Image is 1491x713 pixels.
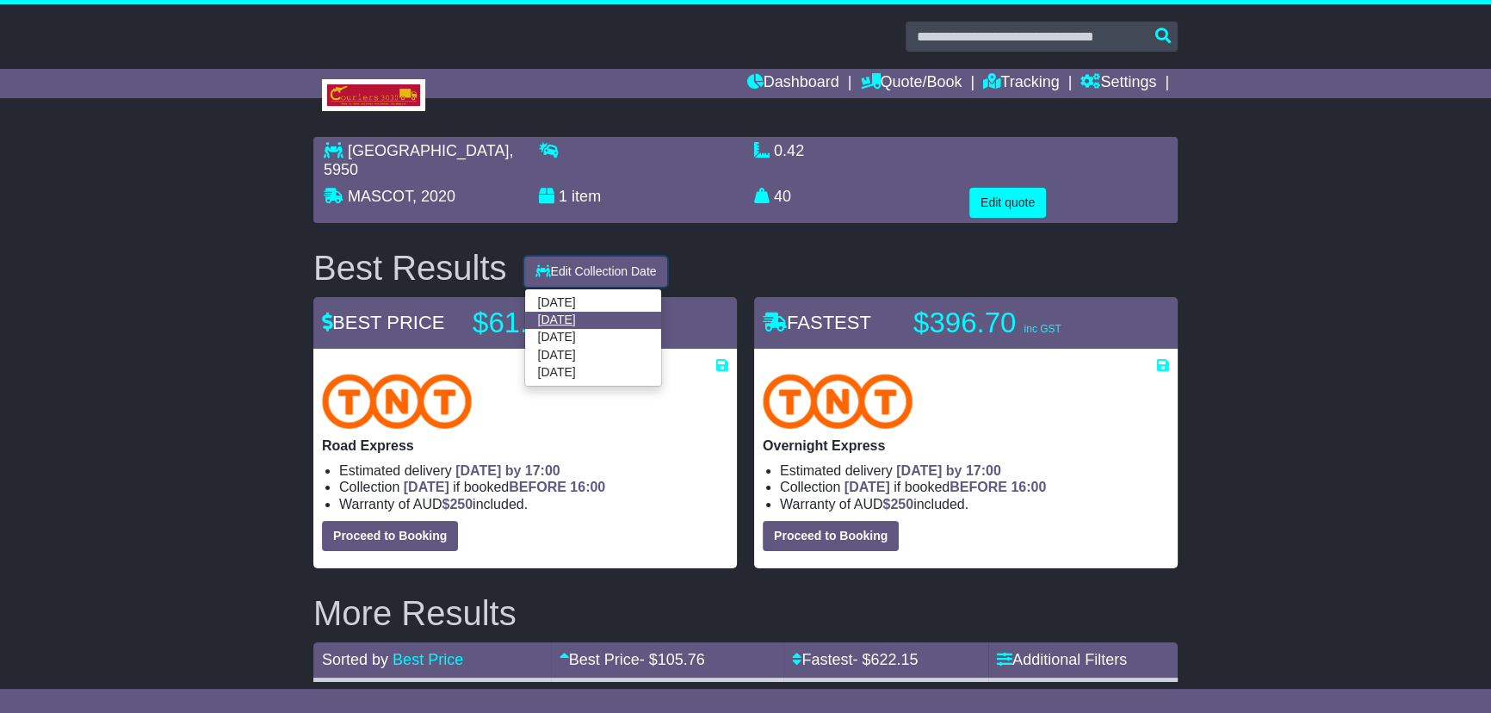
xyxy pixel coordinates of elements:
p: $61.81 [473,306,688,340]
span: - $ [852,651,918,668]
li: Warranty of AUD included. [339,496,728,512]
a: Best Price [393,651,463,668]
a: Dashboard [747,69,839,98]
span: 250 [449,497,473,512]
a: Best Price- $105.76 [560,651,705,668]
span: [DATE] [844,480,890,494]
a: Additional Filters [997,651,1127,668]
span: BEFORE [509,480,566,494]
span: 40 [774,188,791,205]
a: Quote/Book [860,69,962,98]
li: Collection [780,479,1169,495]
span: - $ [640,651,705,668]
p: $396.70 [913,306,1129,340]
span: 1 [559,188,567,205]
a: Fastest- $622.15 [792,651,918,668]
a: [DATE] [525,294,661,311]
p: Overnight Express [763,437,1169,454]
li: Estimated delivery [780,462,1169,479]
a: Tracking [983,69,1059,98]
p: Road Express [322,437,728,454]
span: 16:00 [1011,480,1046,494]
span: if booked [844,480,1046,494]
a: [DATE] [525,312,661,329]
span: [DATE] by 17:00 [455,463,560,478]
span: , 2020 [412,188,455,205]
span: FASTEST [763,312,871,333]
span: [GEOGRAPHIC_DATA] [348,142,509,159]
span: Sorted by [322,651,388,668]
h2: More Results [313,594,1178,632]
span: item [572,188,601,205]
span: $ [442,497,473,512]
span: 16:00 [570,480,605,494]
span: 105.76 [658,651,705,668]
span: BEFORE [950,480,1007,494]
img: TNT Domestic: Overnight Express [763,374,913,429]
button: Edit quote [969,188,1046,218]
span: [DATE] by 17:00 [896,463,1001,478]
span: BEST PRICE [322,312,444,333]
a: Settings [1080,69,1156,98]
span: 0.42 [774,142,804,159]
span: , 5950 [324,142,513,178]
button: Proceed to Booking [322,521,458,551]
span: [DATE] [404,480,449,494]
span: MASCOT [348,188,412,205]
a: [DATE] [525,364,661,381]
div: Best Results [305,249,516,287]
a: [DATE] [525,346,661,363]
span: $ [882,497,913,512]
span: 250 [890,497,913,512]
li: Collection [339,479,728,495]
button: Proceed to Booking [763,521,899,551]
button: Edit Collection Date [524,257,668,287]
span: if booked [404,480,605,494]
span: inc GST [1024,323,1061,335]
a: [DATE] [525,329,661,346]
span: 622.15 [870,651,918,668]
li: Warranty of AUD included. [780,496,1169,512]
img: TNT Domestic: Road Express [322,374,472,429]
li: Estimated delivery [339,462,728,479]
